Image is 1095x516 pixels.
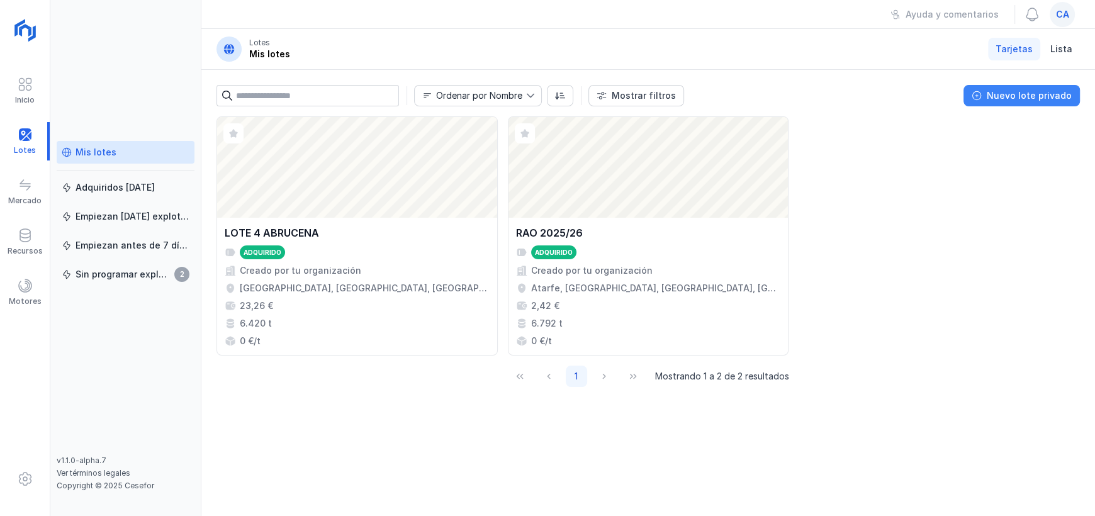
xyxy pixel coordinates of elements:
a: LOTE 4 ABRUCENAAdquiridoCreado por tu organización[GEOGRAPHIC_DATA], [GEOGRAPHIC_DATA], [GEOGRAPH... [216,116,498,356]
a: Tarjetas [988,38,1040,60]
div: 6.420 t [240,317,272,330]
span: Tarjetas [996,43,1033,55]
div: Lotes [249,38,270,48]
a: Empiezan [DATE] explotación [57,205,194,228]
div: Inicio [15,95,35,105]
div: Empiezan [DATE] explotación [76,210,189,223]
span: Mostrando 1 a 2 de 2 resultados [655,370,789,383]
div: Ordenar por Nombre [436,91,522,100]
button: Page 1 [566,366,587,387]
span: Lista [1050,43,1072,55]
div: Adquirido [535,248,573,257]
button: Ayuda y comentarios [882,4,1007,25]
span: 2 [174,267,189,282]
div: Recursos [8,246,43,256]
span: ca [1056,8,1069,21]
a: Mis lotes [57,141,194,164]
div: v1.1.0-alpha.7 [57,456,194,466]
div: Mis lotes [76,146,116,159]
a: Empiezan antes de 7 días [57,234,194,257]
a: RAO 2025/26AdquiridoCreado por tu organizaciónAtarfe, [GEOGRAPHIC_DATA], [GEOGRAPHIC_DATA], [GEOG... [508,116,789,356]
div: 6.792 t [531,317,563,330]
button: Nuevo lote privado [963,85,1080,106]
div: LOTE 4 ABRUCENA [225,225,319,240]
div: Copyright © 2025 Cesefor [57,481,194,491]
div: Mis lotes [249,48,290,60]
button: Mostrar filtros [588,85,684,106]
div: Creado por tu organización [531,264,653,277]
div: 2,42 € [531,300,559,312]
div: Sin programar explotación [76,268,171,281]
span: Nombre [415,86,526,106]
div: Creado por tu organización [240,264,361,277]
div: 0 €/t [531,335,552,347]
div: Mercado [8,196,42,206]
div: Adquirido [244,248,281,257]
img: logoRight.svg [9,14,41,46]
div: Nuevo lote privado [987,89,1072,102]
a: Lista [1043,38,1080,60]
div: Empiezan antes de 7 días [76,239,189,252]
a: Ver términos legales [57,468,130,478]
div: Atarfe, [GEOGRAPHIC_DATA], [GEOGRAPHIC_DATA], [GEOGRAPHIC_DATA] [531,282,781,294]
div: 23,26 € [240,300,273,312]
a: Sin programar explotación2 [57,263,194,286]
div: 0 €/t [240,335,261,347]
div: Adquiridos [DATE] [76,181,155,194]
div: Ayuda y comentarios [906,8,999,21]
div: RAO 2025/26 [516,225,583,240]
div: Mostrar filtros [612,89,676,102]
div: [GEOGRAPHIC_DATA], [GEOGRAPHIC_DATA], [GEOGRAPHIC_DATA], [GEOGRAPHIC_DATA] [240,282,490,294]
div: Motores [9,296,42,306]
a: Adquiridos [DATE] [57,176,194,199]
